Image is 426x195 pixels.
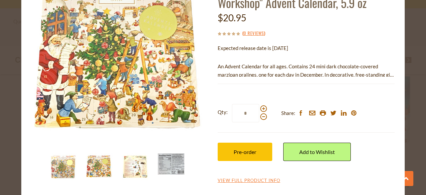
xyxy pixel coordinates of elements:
[283,143,351,161] a: Add to Wishlist
[122,153,148,180] img: Niederegger Luebeck Marzipan "Elves Workshop" Advent Calendar, 5.9 oz
[242,30,265,36] span: ( )
[158,153,184,175] img: Niederegger Luebeck Marzipan "Elves Workshop" Advent Calendar, 5.9 oz
[218,44,395,52] p: Expected release date is [DATE]
[50,153,77,180] img: Niederegger Luebeck Marzipan "Elves Workshop" Advent Calendar, 5.9 oz
[218,108,228,116] strong: Qty:
[232,104,259,122] input: Qty:
[281,109,295,117] span: Share:
[244,30,264,37] a: 0 Reviews
[234,149,256,155] span: Pre-order
[218,12,246,23] span: $20.95
[218,143,272,161] button: Pre-order
[218,178,280,184] a: View Full Product Info
[86,153,112,180] img: Niederegger Luebeck Marzipan "Elves Workshop" Advent Calendar, 5.9 oz
[218,62,395,79] p: An Advent Calendar for all ages. Contains 24 mini dark chocolate-covered marzipan pralines, one f...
